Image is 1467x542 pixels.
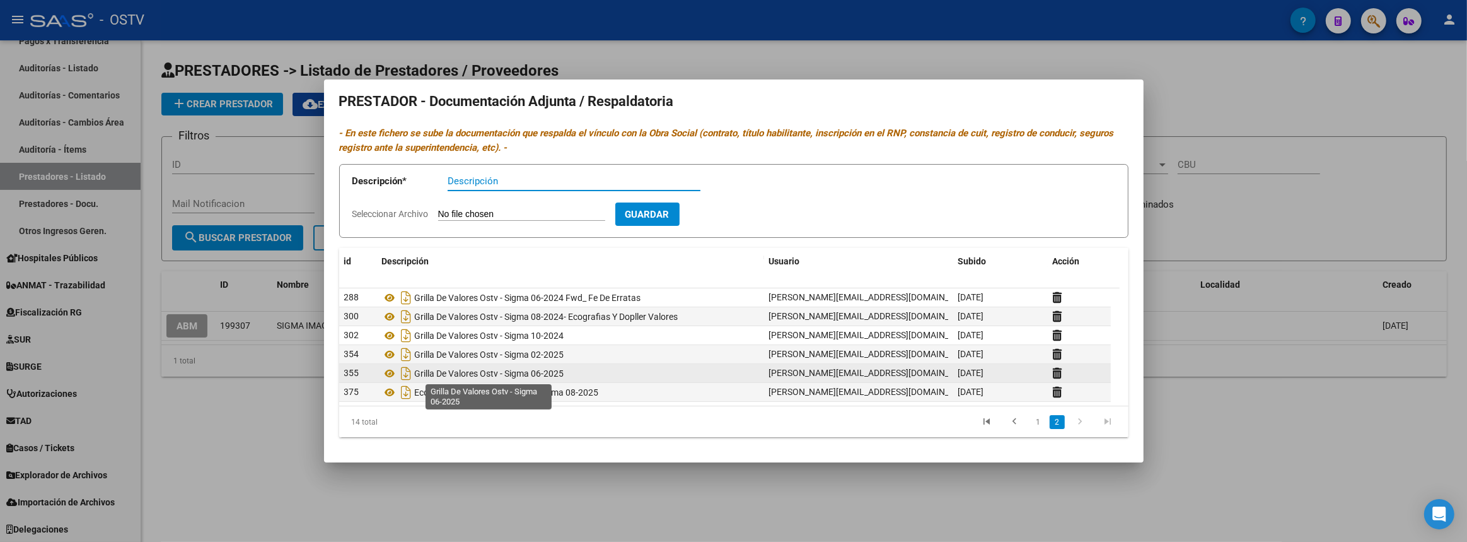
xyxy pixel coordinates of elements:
[958,349,984,359] span: [DATE]
[352,209,429,219] span: Seleccionar Archivo
[958,330,984,340] span: [DATE]
[1031,415,1046,429] a: 1
[344,256,352,266] span: id
[1048,248,1111,275] datatable-header-cell: Acción
[764,248,953,275] datatable-header-cell: Usuario
[1003,415,1027,429] a: go to previous page
[769,330,1050,340] span: [PERSON_NAME][EMAIL_ADDRESS][DOMAIN_NAME] - [PERSON_NAME]
[339,127,1114,153] i: - En este fichero se sube la documentación que respalda el vínculo con la Obra Social (contrato, ...
[1053,256,1080,266] span: Acción
[415,368,564,379] span: Grilla De Valores Ostv - Sigma 06-2025
[344,311,359,321] span: 300
[615,203,680,226] button: Guardar
[415,312,678,322] span: Grilla De Valores Ostv - Sigma 08-2024- Ecografias Y Dopller Valores
[958,311,984,321] span: [DATE]
[415,331,564,341] span: Grilla De Valores Ostv - Sigma 10-2024
[344,330,359,340] span: 302
[1096,415,1120,429] a: go to last page
[1424,499,1454,529] div: Open Intercom Messenger
[377,248,764,275] datatable-header-cell: Descripción
[769,368,1050,378] span: [PERSON_NAME][EMAIL_ADDRESS][DOMAIN_NAME] - [PERSON_NAME]
[958,256,987,266] span: Subido
[415,293,641,303] span: Grilla De Valores Ostv - Sigma 06-2024 Fwd_ Fe De Erratas
[415,387,599,398] span: Ecografias Y Doppler Pediatrico Sigma 08-2025
[1048,411,1067,433] li: page 2
[769,311,1050,321] span: [PERSON_NAME][EMAIL_ADDRESS][DOMAIN_NAME] - [PERSON_NAME]
[1069,415,1093,429] a: go to next page
[344,349,359,359] span: 354
[344,368,359,378] span: 355
[415,350,564,360] span: Grilla De Valores Ostv - Sigma 02-2025
[344,292,359,302] span: 288
[339,90,1128,114] h2: PRESTADOR - Documentación Adjunta / Respaldatoria
[339,406,495,438] div: 14 total
[769,349,1050,359] span: [PERSON_NAME][EMAIL_ADDRESS][DOMAIN_NAME] - [PERSON_NAME]
[958,368,984,378] span: [DATE]
[352,174,448,189] p: Descripción
[975,415,999,429] a: go to first page
[398,288,415,308] i: Descargar documento
[958,292,984,302] span: [DATE]
[1050,415,1065,429] a: 2
[398,345,415,365] i: Descargar documento
[625,209,670,220] span: Guardar
[398,363,415,384] i: Descargar documento
[344,387,359,397] span: 375
[1029,411,1048,433] li: page 1
[769,256,800,266] span: Usuario
[769,292,1050,302] span: [PERSON_NAME][EMAIL_ADDRESS][DOMAIN_NAME] - [PERSON_NAME]
[958,387,984,397] span: [DATE]
[953,248,1048,275] datatable-header-cell: Subido
[382,256,429,266] span: Descripción
[339,248,377,275] datatable-header-cell: id
[398,382,415,403] i: Descargar documento
[769,387,1050,397] span: [PERSON_NAME][EMAIL_ADDRESS][DOMAIN_NAME] - [PERSON_NAME]
[398,326,415,346] i: Descargar documento
[398,307,415,327] i: Descargar documento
